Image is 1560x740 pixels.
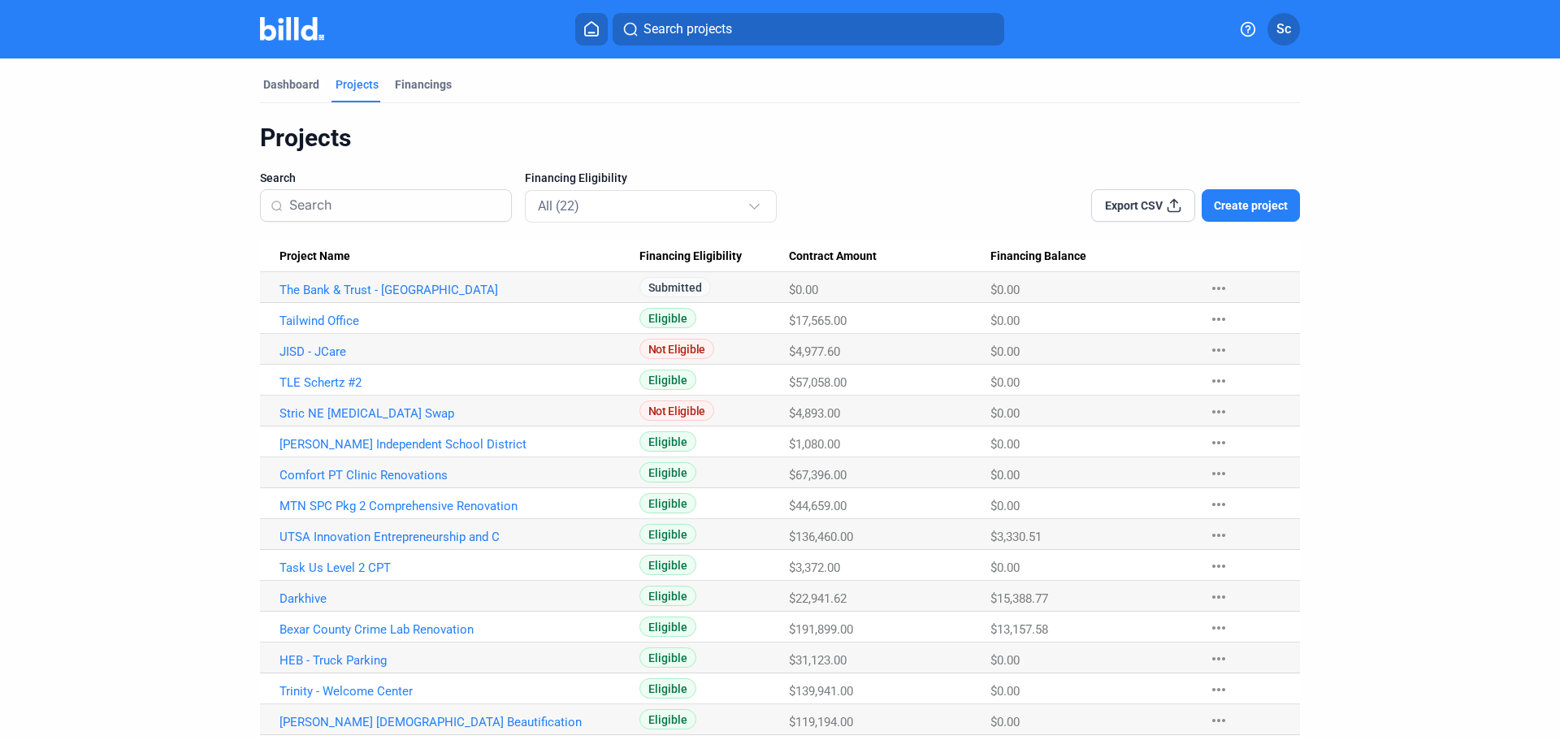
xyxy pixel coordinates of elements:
[789,406,840,421] span: $4,893.00
[1209,464,1228,483] mat-icon: more_horiz
[789,344,840,359] span: $4,977.60
[990,406,1020,421] span: $0.00
[990,249,1086,264] span: Financing Balance
[279,249,350,264] span: Project Name
[279,560,639,575] a: Task Us Level 2 CPT
[990,375,1020,390] span: $0.00
[1209,649,1228,669] mat-icon: more_horiz
[639,493,696,513] span: Eligible
[525,170,627,186] span: Financing Eligibility
[990,653,1020,668] span: $0.00
[639,431,696,452] span: Eligible
[990,437,1020,452] span: $0.00
[279,283,639,297] a: The Bank & Trust - [GEOGRAPHIC_DATA]
[279,591,639,606] a: Darkhive
[789,591,847,606] span: $22,941.62
[643,19,732,39] span: Search projects
[1214,197,1288,214] span: Create project
[990,684,1020,699] span: $0.00
[1267,13,1300,45] button: Sc
[990,344,1020,359] span: $0.00
[789,437,840,452] span: $1,080.00
[279,314,639,328] a: Tailwind Office
[639,647,696,668] span: Eligible
[789,560,840,575] span: $3,372.00
[990,591,1048,606] span: $15,388.77
[1209,279,1228,298] mat-icon: more_horiz
[279,375,639,390] a: TLE Schertz #2
[260,17,324,41] img: Billd Company Logo
[789,375,847,390] span: $57,058.00
[639,462,696,483] span: Eligible
[279,499,639,513] a: MTN SPC Pkg 2 Comprehensive Renovation
[639,308,696,328] span: Eligible
[260,123,1300,154] div: Projects
[1209,556,1228,576] mat-icon: more_horiz
[639,249,742,264] span: Financing Eligibility
[1209,402,1228,422] mat-icon: more_horiz
[639,400,714,421] span: Not Eligible
[279,530,639,544] a: UTSA Innovation Entrepreneurship and C
[1091,189,1195,222] button: Export CSV
[279,249,639,264] div: Project Name
[789,499,847,513] span: $44,659.00
[789,249,990,264] div: Contract Amount
[639,524,696,544] span: Eligible
[1209,587,1228,607] mat-icon: more_horiz
[639,555,696,575] span: Eligible
[1209,680,1228,699] mat-icon: more_horiz
[263,76,319,93] div: Dashboard
[1209,340,1228,360] mat-icon: more_horiz
[990,499,1020,513] span: $0.00
[279,406,639,421] a: Stric NE [MEDICAL_DATA] Swap
[279,437,639,452] a: [PERSON_NAME] Independent School District
[990,314,1020,328] span: $0.00
[639,277,711,297] span: Submitted
[639,678,696,699] span: Eligible
[279,468,639,483] a: Comfort PT Clinic Renovations
[789,283,818,297] span: $0.00
[639,370,696,390] span: Eligible
[789,622,853,637] span: $191,899.00
[789,530,853,544] span: $136,460.00
[639,586,696,606] span: Eligible
[1209,711,1228,730] mat-icon: more_horiz
[639,617,696,637] span: Eligible
[279,653,639,668] a: HEB - Truck Parking
[1202,189,1300,222] button: Create project
[990,715,1020,729] span: $0.00
[990,530,1042,544] span: $3,330.51
[639,709,696,729] span: Eligible
[990,283,1020,297] span: $0.00
[789,314,847,328] span: $17,565.00
[279,715,639,729] a: [PERSON_NAME] [DEMOGRAPHIC_DATA] Beautification
[1209,618,1228,638] mat-icon: more_horiz
[990,249,1193,264] div: Financing Balance
[789,249,877,264] span: Contract Amount
[538,198,579,214] mat-select-trigger: All (22)
[990,560,1020,575] span: $0.00
[613,13,1004,45] button: Search projects
[990,622,1048,637] span: $13,157.58
[990,468,1020,483] span: $0.00
[1209,371,1228,391] mat-icon: more_horiz
[260,170,296,186] span: Search
[1209,495,1228,514] mat-icon: more_horiz
[289,188,501,223] input: Search
[279,344,639,359] a: JISD - JCare
[395,76,452,93] div: Financings
[1209,309,1228,329] mat-icon: more_horiz
[789,653,847,668] span: $31,123.00
[1209,526,1228,545] mat-icon: more_horiz
[639,339,714,359] span: Not Eligible
[1209,433,1228,452] mat-icon: more_horiz
[1105,197,1163,214] span: Export CSV
[789,715,853,729] span: $119,194.00
[789,468,847,483] span: $67,396.00
[279,622,639,637] a: Bexar County Crime Lab Renovation
[336,76,379,93] div: Projects
[1276,19,1291,39] span: Sc
[639,249,789,264] div: Financing Eligibility
[789,684,853,699] span: $139,941.00
[279,684,639,699] a: Trinity - Welcome Center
